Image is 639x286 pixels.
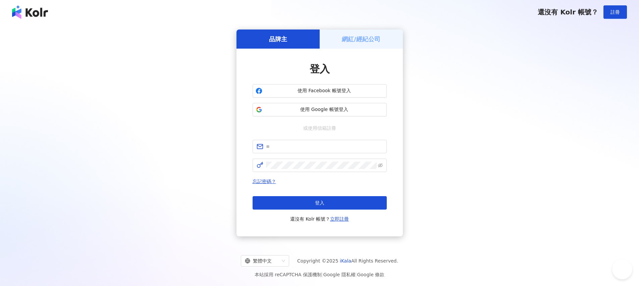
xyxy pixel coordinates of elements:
button: 登入 [253,196,387,210]
span: 還沒有 Kolr 帳號？ [290,215,349,223]
span: | [322,272,323,277]
span: 登入 [315,200,324,206]
span: 還沒有 Kolr 帳號？ [538,8,598,16]
a: 立即註冊 [330,216,349,222]
span: | [356,272,357,277]
span: eye-invisible [378,163,383,168]
a: 忘記密碼？ [253,179,276,184]
span: Copyright © 2025 All Rights Reserved. [297,257,398,265]
iframe: Help Scout Beacon - Open [612,259,632,279]
button: 註冊 [603,5,627,19]
span: 或使用信箱註冊 [299,124,341,132]
img: logo [12,5,48,19]
button: 使用 Facebook 帳號登入 [253,84,387,98]
h5: 網紅/經紀公司 [342,35,380,43]
div: 繁體中文 [245,255,279,266]
a: Google 隱私權 [323,272,356,277]
span: 使用 Google 帳號登入 [265,106,384,113]
span: 登入 [310,63,330,75]
a: Google 條款 [357,272,384,277]
button: 使用 Google 帳號登入 [253,103,387,116]
h5: 品牌主 [269,35,287,43]
span: 使用 Facebook 帳號登入 [265,88,384,94]
a: iKala [340,258,351,264]
span: 本站採用 reCAPTCHA 保護機制 [255,271,384,279]
span: 註冊 [610,9,620,15]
